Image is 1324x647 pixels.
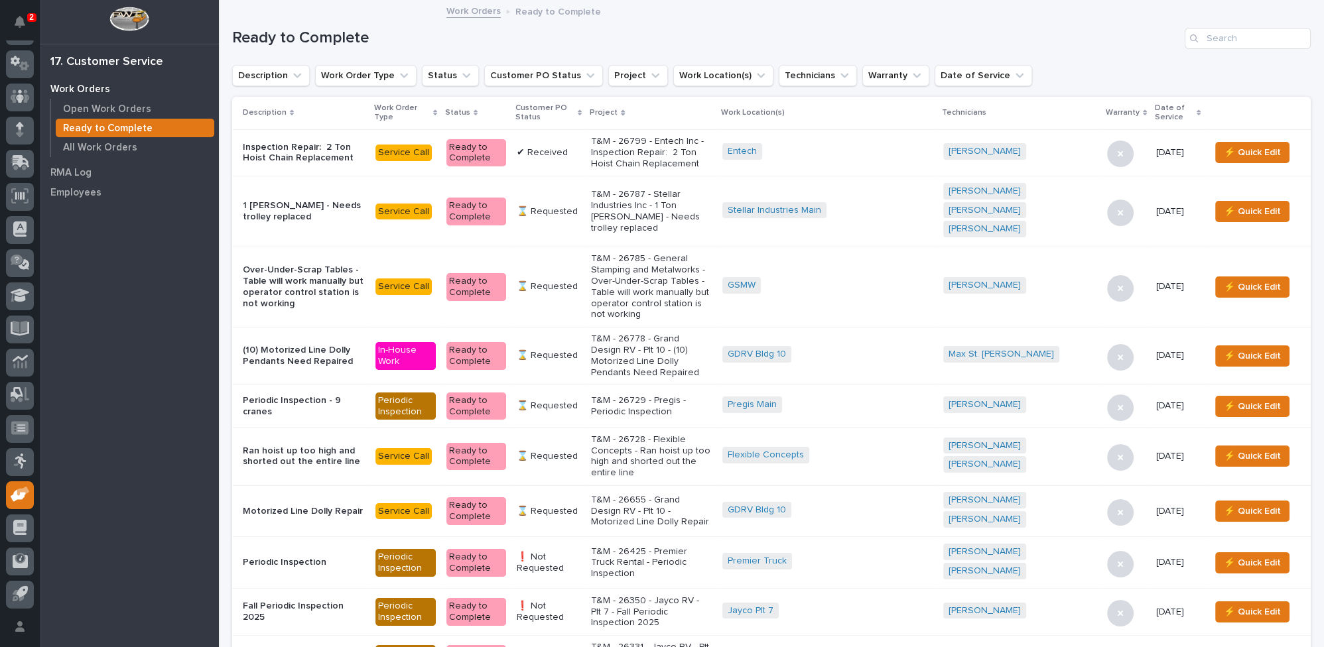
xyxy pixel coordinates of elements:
[243,105,287,120] p: Description
[1224,398,1281,414] span: ⚡ Quick Edit
[446,3,501,18] a: Work Orders
[375,342,436,370] div: In-House Work
[109,7,149,31] img: Workspace Logo
[40,162,219,182] a: RMA Log
[949,399,1021,410] a: [PERSON_NAME]
[591,189,712,233] p: T&M - 26787 - Stellar Industries Inc - 1 Ton [PERSON_NAME] - Needs trolley replaced
[1224,604,1281,620] span: ⚡ Quick Edit
[243,601,365,623] p: Fall Periodic Inspection 2025
[232,247,1311,327] tr: Over-Under-Scrap Tables - Table will work manually but operator control station is not workingSer...
[728,146,757,157] a: Entech
[517,400,581,412] p: ⌛ Requested
[484,65,603,86] button: Customer PO Status
[1224,348,1281,364] span: ⚡ Quick Edit
[446,497,506,525] div: Ready to Complete
[446,198,506,225] div: Ready to Complete
[63,123,153,135] p: Ready to Complete
[949,223,1021,235] a: [PERSON_NAME]
[243,200,365,223] p: 1 [PERSON_NAME] - Needs trolley replaced
[232,537,1311,589] tr: Periodic InspectionPeriodic InspectionReady to Complete❗ Not RequestedT&M - 26425 - Premier Truck...
[375,549,436,577] div: Periodic Inspection
[375,278,432,295] div: Service Call
[243,142,365,164] p: Inspection Repair: 2 Ton Hoist Chain Replacement
[232,65,310,86] button: Description
[949,205,1021,216] a: [PERSON_NAME]
[1215,201,1290,222] button: ⚡ Quick Edit
[232,327,1311,384] tr: (10) Motorized Line Dolly Pendants Need RepairedIn-House WorkReady to Complete⌛ RequestedT&M - 26...
[40,182,219,202] a: Employees
[375,598,436,626] div: Periodic Inspection
[949,146,1021,157] a: [PERSON_NAME]
[1156,557,1199,568] p: [DATE]
[1215,445,1290,467] button: ⚡ Quick Edit
[1224,555,1281,571] span: ⚡ Quick Edit
[949,565,1021,577] a: [PERSON_NAME]
[1224,204,1281,219] span: ⚡ Quick Edit
[949,495,1021,506] a: [PERSON_NAME]
[591,333,712,378] p: T&M - 26778 - Grand Design RV - Plt 10 - (10) Motorized Line Dolly Pendants Need Repaired
[517,147,581,158] p: ✔ Received
[515,101,575,125] p: Customer PO Status
[1156,400,1199,412] p: [DATE]
[728,280,756,291] a: GSMW
[232,589,1311,636] tr: Fall Periodic Inspection 2025Periodic InspectionReady to Complete❗ Not RequestedT&M - 26350 - Jay...
[591,595,712,628] p: T&M - 26350 - Jayco RV - Plt 7 - Fall Periodic Inspection 2025
[446,139,506,167] div: Ready to Complete
[728,399,777,410] a: Pregis Main
[1106,105,1140,120] p: Warranty
[243,445,365,468] p: Ran hoist up too high and shorted out the entire line
[517,601,581,623] p: ❗ Not Requested
[1224,145,1281,160] span: ⚡ Quick Edit
[40,79,219,99] a: Work Orders
[517,281,581,292] p: ⌛ Requested
[232,29,1179,48] h1: Ready to Complete
[517,506,581,517] p: ⌛ Requested
[375,145,432,161] div: Service Call
[446,392,506,420] div: Ready to Complete
[608,65,668,86] button: Project
[728,504,786,516] a: GDRV Bldg 10
[1215,552,1290,573] button: ⚡ Quick Edit
[1215,142,1290,163] button: ⚡ Quick Edit
[17,16,34,37] div: Notifications2
[1156,281,1199,292] p: [DATE]
[728,449,804,461] a: Flexible Concepts
[1156,451,1199,462] p: [DATE]
[51,99,219,118] a: Open Work Orders
[949,459,1021,470] a: [PERSON_NAME]
[446,598,506,626] div: Ready to Complete
[446,443,506,471] div: Ready to Complete
[1155,101,1193,125] p: Date of Service
[1224,503,1281,519] span: ⚡ Quick Edit
[1156,607,1199,618] p: [DATE]
[949,605,1021,617] a: [PERSON_NAME]
[375,392,436,420] div: Periodic Inspection
[1215,276,1290,298] button: ⚡ Quick Edit
[673,65,773,86] button: Work Location(s)
[591,434,712,479] p: T&M - 26728 - Flexible Concepts - Ran hoist up too high and shorted out the entire line
[375,503,432,520] div: Service Call
[591,136,712,169] p: T&M - 26799 - Entech Inc - Inspection Repair: 2 Ton Hoist Chain Replacement
[50,55,163,70] div: 17. Customer Service
[728,556,787,567] a: Premier Truck
[1185,28,1311,49] div: Search
[315,65,417,86] button: Work Order Type
[1215,601,1290,622] button: ⚡ Quick Edit
[728,205,821,216] a: Stellar Industries Main
[1156,206,1199,217] p: [DATE]
[935,65,1032,86] button: Date of Service
[591,495,712,528] p: T&M - 26655 - Grand Design RV - Plt 10 - Motorized Line Dolly Repair
[942,105,986,120] p: Technicians
[446,549,506,577] div: Ready to Complete
[63,142,137,154] p: All Work Orders
[232,485,1311,537] tr: Motorized Line Dolly RepairService CallReady to Complete⌛ RequestedT&M - 26655 - Grand Design RV ...
[422,65,479,86] button: Status
[517,451,581,462] p: ⌛ Requested
[949,280,1021,291] a: [PERSON_NAME]
[1215,345,1290,367] button: ⚡ Quick Edit
[517,350,581,361] p: ⌛ Requested
[1156,350,1199,361] p: [DATE]
[1224,448,1281,464] span: ⚡ Quick Edit
[949,514,1021,525] a: [PERSON_NAME]
[862,65,929,86] button: Warranty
